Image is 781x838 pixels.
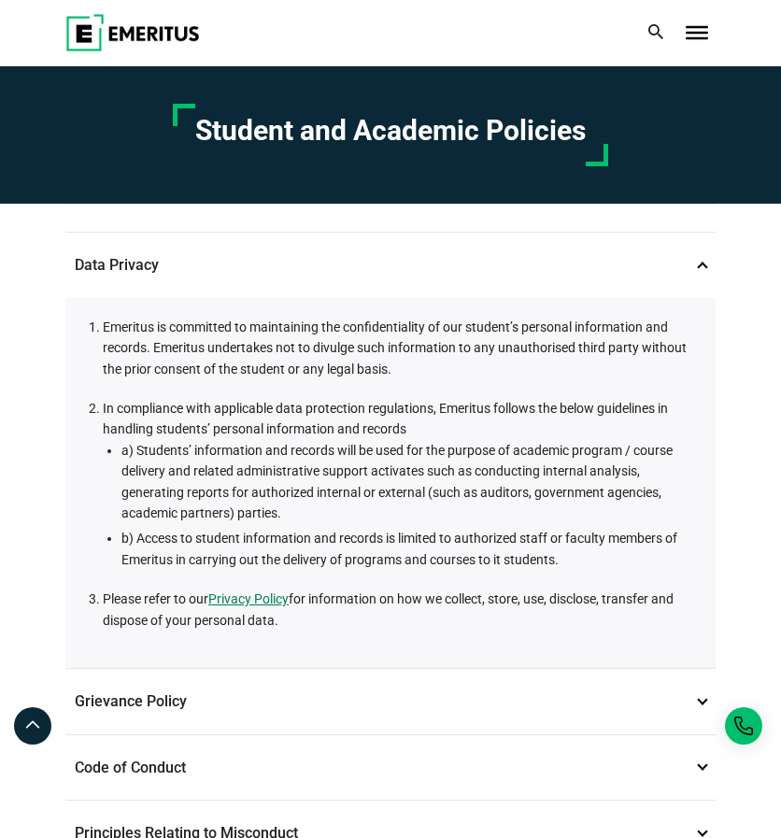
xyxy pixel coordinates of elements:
[686,26,708,39] button: Toggle Menu
[103,398,697,570] li: In compliance with applicable data protection regulations, Emeritus follows the below guidelines ...
[121,440,697,524] li: a) Students’ information and records will be used for the purpose of academic program / course de...
[195,113,586,149] h1: Student and Academic Policies
[208,589,289,609] a: Privacy Policy
[65,233,716,298] p: Data Privacy
[103,317,697,379] li: Emeritus is committed to maintaining the confidentiality of our student’s personal information an...
[65,735,716,801] p: Code of Conduct
[103,589,697,631] li: Please refer to our for information on how we collect, store, use, disclose, transfer and dispose...
[121,528,697,570] li: b) Access to student information and records is limited to authorized staff or faculty members of...
[65,669,716,734] p: Grievance Policy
